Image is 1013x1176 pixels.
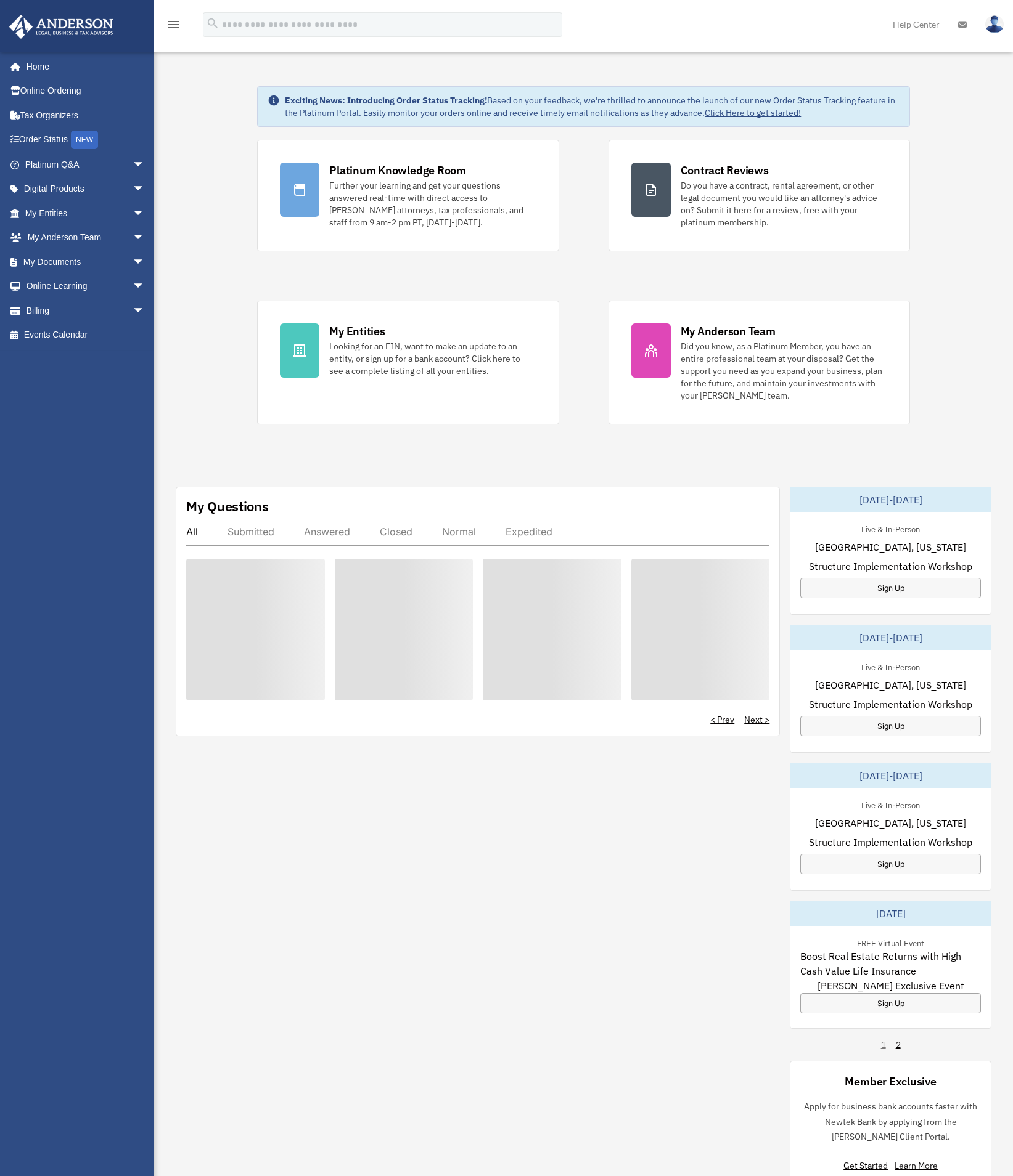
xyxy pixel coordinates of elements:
div: [DATE]-[DATE] [790,625,991,650]
a: My Anderson Team Did you know, as a Platinum Member, you have an entire professional team at your... [609,301,910,424]
i: menu [166,17,181,32]
span: arrow_drop_down [133,249,157,275]
span: arrow_drop_down [133,274,157,299]
a: My Documentsarrow_drop_down [9,249,163,274]
div: My Questions [186,497,269,516]
div: [DATE] [790,901,991,926]
a: Get Started [843,1160,893,1171]
a: Online Ordering [9,79,163,103]
span: Structure Implementation Workshop [809,559,972,574]
span: [GEOGRAPHIC_DATA], [US_STATE] [815,678,966,692]
i: search [206,17,219,30]
a: My Entitiesarrow_drop_down [9,201,163,225]
span: arrow_drop_down [133,152,157,177]
div: [DATE]-[DATE] [790,487,991,512]
a: < Prev [710,713,734,726]
img: User Pic [985,15,1004,33]
div: Closed [380,525,412,538]
a: Tax Organizers [9,103,163,128]
div: Live & In-Person [851,798,930,811]
span: Structure Implementation Workshop [809,697,972,712]
a: My Entities Looking for an EIN, want to make an update to an entity, or sign up for a bank accoun... [257,301,559,424]
a: Sign Up [800,993,981,1013]
img: Anderson Advisors Platinum Portal [6,15,117,39]
a: Home [9,54,157,79]
a: Order StatusNEW [9,128,163,153]
span: arrow_drop_down [133,298,157,323]
div: Do you have a contract, rental agreement, or other legal document you would like an attorney's ad... [681,179,887,229]
div: [DATE]-[DATE] [790,763,991,788]
div: Expedited [506,525,552,538]
a: Sign Up [800,716,981,736]
a: Sign Up [800,578,981,598]
div: Further your learning and get your questions answered real-time with direct access to [PERSON_NAM... [329,179,536,229]
div: Contract Reviews [681,163,769,178]
span: Structure Implementation Workshop [809,835,972,850]
div: Did you know, as a Platinum Member, you have an entire professional team at your disposal? Get th... [681,340,887,402]
span: arrow_drop_down [133,177,157,202]
a: Click Here to get started! [705,107,801,118]
a: menu [166,22,181,32]
div: FREE Virtual Event [847,936,934,949]
a: Digital Productsarrow_drop_down [9,177,163,201]
div: My Entities [329,323,385,339]
div: NEW [71,131,98,149]
span: Boost Real Estate Returns with High Cash Value Life Insurance [800,949,981,978]
a: Online Learningarrow_drop_down [9,274,163,299]
div: Live & In-Person [851,522,930,535]
a: Platinum Knowledge Room Further your learning and get your questions answered real-time with dire... [257,140,559,251]
a: My Anderson Teamarrow_drop_down [9,225,163,250]
span: arrow_drop_down [133,201,157,226]
span: arrow_drop_down [133,225,157,251]
a: Learn More [895,1160,938,1171]
div: Submitted [228,525,274,538]
div: Platinum Knowledge Room [329,163,466,178]
span: [PERSON_NAME] Exclusive Event [818,978,964,993]
p: Apply for business bank accounts faster with Newtek Bank by applying from the [PERSON_NAME] Clien... [800,1099,981,1145]
div: Live & In-Person [851,660,930,673]
a: Contract Reviews Do you have a contract, rental agreement, or other legal document you would like... [609,140,910,251]
div: Member Exclusive [845,1074,936,1089]
div: Answered [304,525,350,538]
a: Events Calendar [9,323,163,347]
div: Normal [442,525,476,538]
a: 2 [896,1039,901,1051]
div: Based on your feedback, we're thrilled to announce the launch of our new Order Status Tracking fe... [285,94,899,119]
div: All [186,525,198,538]
span: [GEOGRAPHIC_DATA], [US_STATE] [815,540,966,554]
div: Looking for an EIN, want to make an update to an entity, or sign up for a bank account? Click her... [329,340,536,377]
a: Platinum Q&Aarrow_drop_down [9,152,163,177]
strong: Exciting News: Introducing Order Status Tracking! [285,95,487,106]
span: [GEOGRAPHIC_DATA], [US_STATE] [815,816,966,830]
a: Next > [744,713,769,726]
a: Billingarrow_drop_down [9,298,163,323]
a: Sign Up [800,854,981,874]
div: My Anderson Team [681,323,776,339]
